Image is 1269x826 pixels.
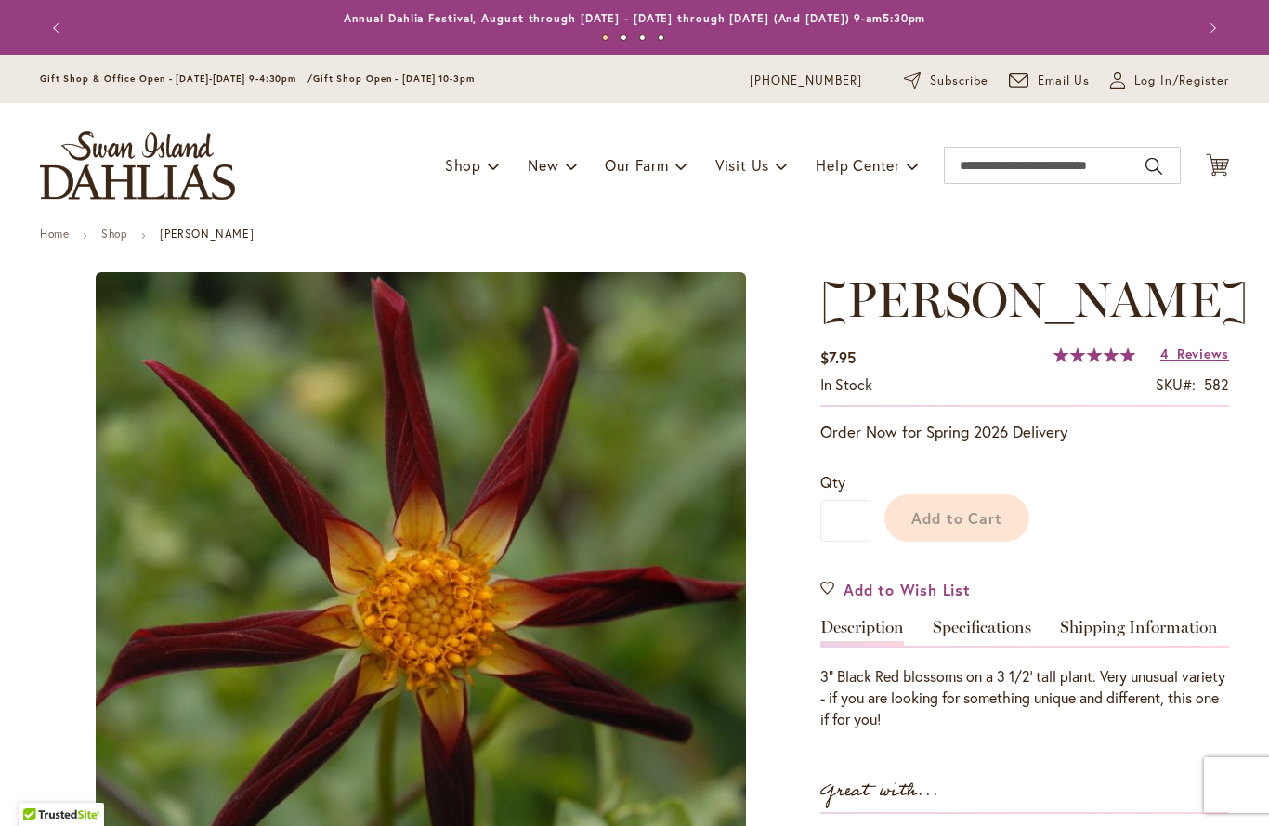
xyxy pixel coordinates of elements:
[816,155,900,175] span: Help Center
[933,619,1031,646] a: Specifications
[1204,374,1229,396] div: 582
[1156,374,1196,394] strong: SKU
[1160,345,1229,362] a: 4 Reviews
[621,34,627,41] button: 2 of 4
[344,11,926,25] a: Annual Dahlia Festival, August through [DATE] - [DATE] through [DATE] (And [DATE]) 9-am5:30pm
[930,72,988,90] span: Subscribe
[1192,9,1229,46] button: Next
[820,347,856,367] span: $7.95
[820,619,1229,730] div: Detailed Product Info
[844,579,971,600] span: Add to Wish List
[605,155,668,175] span: Our Farm
[1177,345,1229,362] span: Reviews
[820,374,872,394] span: In stock
[820,421,1229,443] p: Order Now for Spring 2026 Delivery
[1160,345,1169,362] span: 4
[40,9,77,46] button: Previous
[445,155,481,175] span: Shop
[820,472,845,492] span: Qty
[1009,72,1091,90] a: Email Us
[1038,72,1091,90] span: Email Us
[904,72,988,90] a: Subscribe
[715,155,769,175] span: Visit Us
[820,619,904,646] a: Description
[820,374,872,396] div: Availability
[1134,72,1229,90] span: Log In/Register
[750,72,862,90] a: [PHONE_NUMBER]
[639,34,646,41] button: 3 of 4
[40,131,235,200] a: store logo
[1060,619,1218,646] a: Shipping Information
[160,227,254,241] strong: [PERSON_NAME]
[40,227,69,241] a: Home
[313,72,475,85] span: Gift Shop Open - [DATE] 10-3pm
[1053,347,1135,362] div: 100%
[602,34,608,41] button: 1 of 4
[101,227,127,241] a: Shop
[528,155,558,175] span: New
[820,776,939,806] strong: Great with...
[820,666,1229,730] div: 3" Black Red blossoms on a 3 1/2' tall plant. Very unusual variety - if you are looking for somet...
[820,270,1249,329] span: [PERSON_NAME]
[820,579,971,600] a: Add to Wish List
[40,72,313,85] span: Gift Shop & Office Open - [DATE]-[DATE] 9-4:30pm /
[658,34,664,41] button: 4 of 4
[1110,72,1229,90] a: Log In/Register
